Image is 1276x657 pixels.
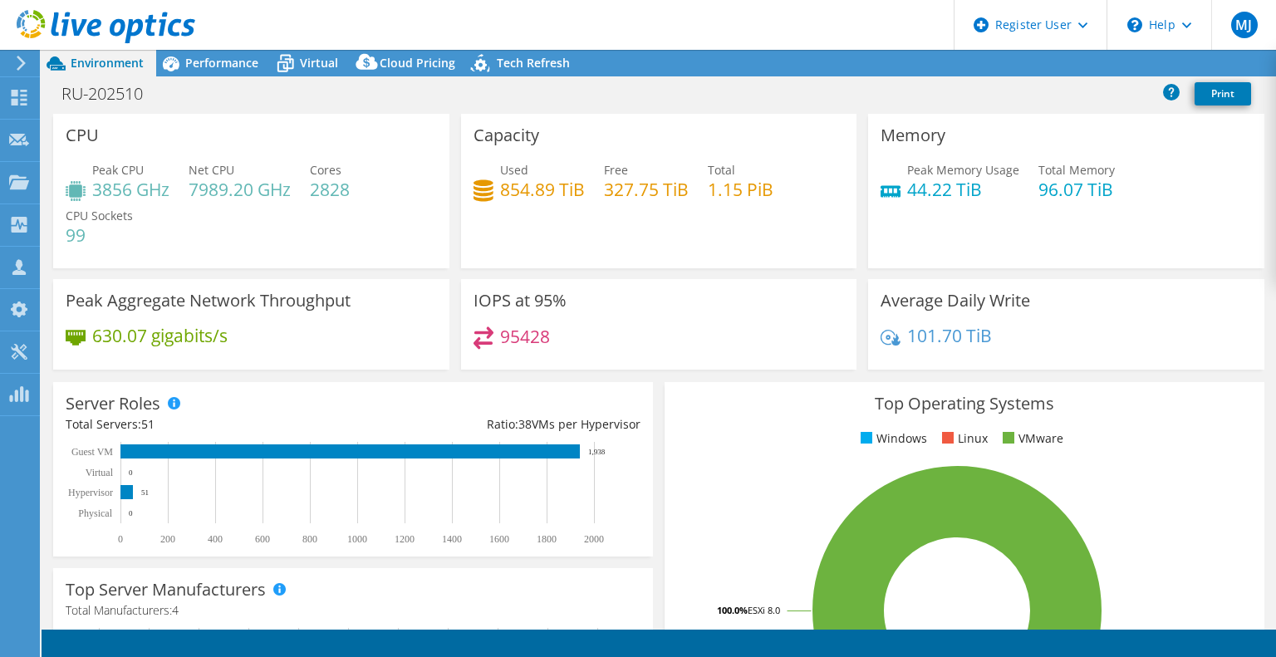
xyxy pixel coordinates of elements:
span: Used [500,162,528,178]
h4: 96.07 TiB [1038,180,1115,199]
text: 0 [118,533,123,545]
span: Peak Memory Usage [907,162,1019,178]
h3: CPU [66,126,99,145]
h4: 630.07 gigabits/s [92,326,228,345]
span: CPU Sockets [66,208,133,223]
h4: 3856 GHz [92,180,169,199]
text: 200 [160,533,175,545]
li: Windows [856,429,927,448]
text: 2000 [584,533,604,545]
span: Total [708,162,735,178]
text: 400 [208,533,223,545]
span: Net CPU [189,162,234,178]
a: Print [1195,82,1251,105]
text: Physical [78,507,112,519]
h4: 2828 [310,180,350,199]
text: 51 [141,488,149,497]
span: Tech Refresh [497,55,570,71]
tspan: 100.0% [717,604,748,616]
span: Environment [71,55,144,71]
svg: \n [1127,17,1142,32]
h4: 99 [66,226,133,244]
text: 0 [129,509,133,517]
span: 51 [141,416,155,432]
h4: 7989.20 GHz [189,180,291,199]
h3: Peak Aggregate Network Throughput [66,292,351,310]
text: Guest VM [71,446,113,458]
h4: 44.22 TiB [907,180,1019,199]
text: 600 [255,533,270,545]
span: Performance [185,55,258,71]
h4: 854.89 TiB [500,180,585,199]
h4: 327.75 TiB [604,180,689,199]
h3: Server Roles [66,395,160,413]
h4: 1.15 PiB [708,180,773,199]
h3: IOPS at 95% [474,292,567,310]
text: 0 [129,468,133,477]
span: Free [604,162,628,178]
span: Cloud Pricing [380,55,455,71]
text: 1000 [347,533,367,545]
text: Hypervisor [68,487,113,498]
span: 4 [172,602,179,618]
h3: Capacity [474,126,539,145]
text: 1200 [395,533,415,545]
div: Ratio: VMs per Hypervisor [353,415,640,434]
h1: RU-202510 [54,85,169,103]
h3: Top Operating Systems [677,395,1252,413]
h3: Average Daily Write [881,292,1030,310]
span: Peak CPU [92,162,144,178]
h4: 95428 [500,327,550,346]
text: 1800 [537,533,557,545]
li: Linux [938,429,988,448]
text: 1,938 [588,448,606,456]
span: Virtual [300,55,338,71]
h3: Top Server Manufacturers [66,581,266,599]
text: Virtual [86,467,114,478]
span: Total Memory [1038,162,1115,178]
text: 800 [302,533,317,545]
li: VMware [999,429,1063,448]
div: Total Servers: [66,415,353,434]
tspan: ESXi 8.0 [748,604,780,616]
text: 1400 [442,533,462,545]
span: MJ [1231,12,1258,38]
h3: Memory [881,126,945,145]
span: Cores [310,162,341,178]
h4: Total Manufacturers: [66,601,640,620]
h4: 101.70 TiB [907,326,992,345]
span: 38 [518,416,532,432]
text: 1600 [489,533,509,545]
